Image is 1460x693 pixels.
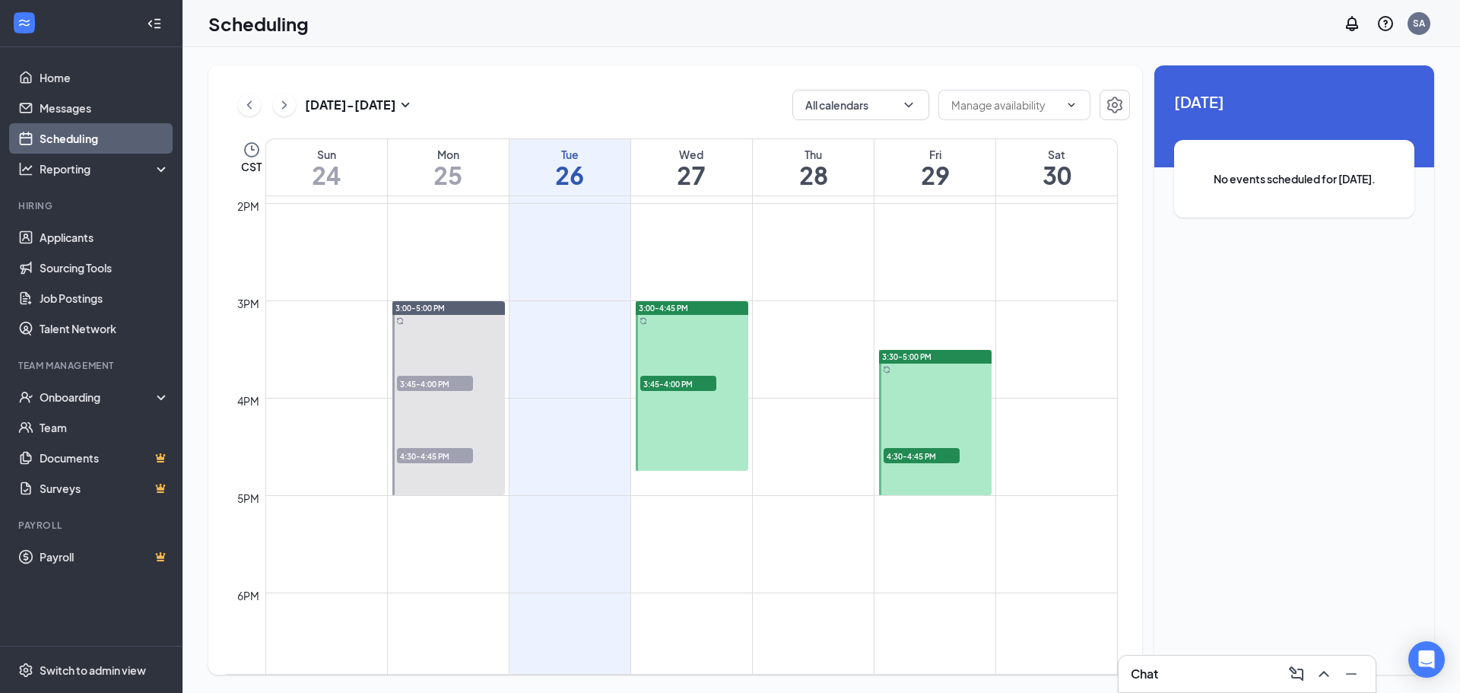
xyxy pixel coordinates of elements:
span: No events scheduled for [DATE]. [1204,170,1384,187]
div: 5pm [234,490,262,507]
div: Switch to admin view [40,663,146,678]
a: Talent Network [40,313,170,344]
a: Applicants [40,222,170,253]
svg: QuestionInfo [1376,14,1395,33]
span: 3:00-5:00 PM [395,303,445,313]
span: 3:45-4:00 PM [640,376,716,391]
div: 4pm [234,393,262,409]
svg: Analysis [18,161,33,176]
div: Onboarding [40,389,157,405]
a: August 26, 2025 [509,139,630,196]
div: Payroll [18,519,167,532]
h3: [DATE] - [DATE] [305,97,396,113]
svg: Collapse [147,16,162,31]
div: Sun [266,147,387,162]
span: CST [241,159,262,174]
div: Reporting [40,161,170,176]
a: Job Postings [40,283,170,313]
div: Mon [388,147,509,162]
div: Fri [874,147,995,162]
a: August 28, 2025 [753,139,874,196]
h3: Chat [1131,666,1158,682]
span: 4:30-4:45 PM [397,448,473,463]
svg: UserCheck [18,389,33,405]
button: ChevronUp [1312,662,1336,686]
svg: ChevronRight [277,96,292,114]
a: Team [40,412,170,443]
div: SA [1413,17,1425,30]
button: ChevronRight [273,94,296,116]
input: Manage availability [951,97,1059,113]
button: ChevronLeft [238,94,261,116]
svg: WorkstreamLogo [17,15,32,30]
h1: 29 [874,162,995,188]
a: August 24, 2025 [266,139,387,196]
svg: ComposeMessage [1287,665,1306,683]
svg: ChevronUp [1315,665,1333,683]
h1: 26 [509,162,630,188]
a: August 29, 2025 [874,139,995,196]
div: 2pm [234,198,262,215]
h1: Scheduling [208,11,309,37]
div: 3pm [234,295,262,312]
div: Open Intercom Messenger [1408,641,1445,678]
svg: Notifications [1343,14,1361,33]
div: Hiring [18,199,167,212]
h1: 28 [753,162,874,188]
svg: Sync [396,317,404,325]
svg: SmallChevronDown [396,96,414,114]
a: August 25, 2025 [388,139,509,196]
svg: ChevronLeft [242,96,257,114]
a: Scheduling [40,123,170,154]
span: [DATE] [1174,90,1414,113]
a: Messages [40,93,170,123]
button: Minimize [1339,662,1363,686]
a: Sourcing Tools [40,253,170,283]
div: Sat [996,147,1117,162]
h1: 25 [388,162,509,188]
div: Thu [753,147,874,162]
div: 6pm [234,587,262,604]
span: 3:45-4:00 PM [397,376,473,391]
div: Wed [631,147,752,162]
a: August 30, 2025 [996,139,1117,196]
svg: ChevronDown [901,97,916,113]
div: Team Management [18,359,167,372]
a: PayrollCrown [40,542,170,572]
h1: 24 [266,162,387,188]
svg: ChevronDown [1065,99,1078,111]
button: Settings [1100,90,1130,120]
h1: 27 [631,162,752,188]
svg: Clock [243,141,261,159]
h1: 30 [996,162,1117,188]
a: Home [40,62,170,93]
svg: Minimize [1342,665,1360,683]
a: SurveysCrown [40,473,170,504]
svg: Sync [640,317,647,325]
svg: Sync [883,366,890,374]
span: 3:30-5:00 PM [882,351,932,362]
a: DocumentsCrown [40,443,170,473]
span: 3:00-4:45 PM [639,303,688,313]
button: ComposeMessage [1284,662,1309,686]
svg: Settings [18,663,33,678]
svg: Settings [1106,96,1124,114]
div: Tue [509,147,630,162]
button: All calendarsChevronDown [792,90,929,120]
a: August 27, 2025 [631,139,752,196]
span: 4:30-4:45 PM [884,448,960,463]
